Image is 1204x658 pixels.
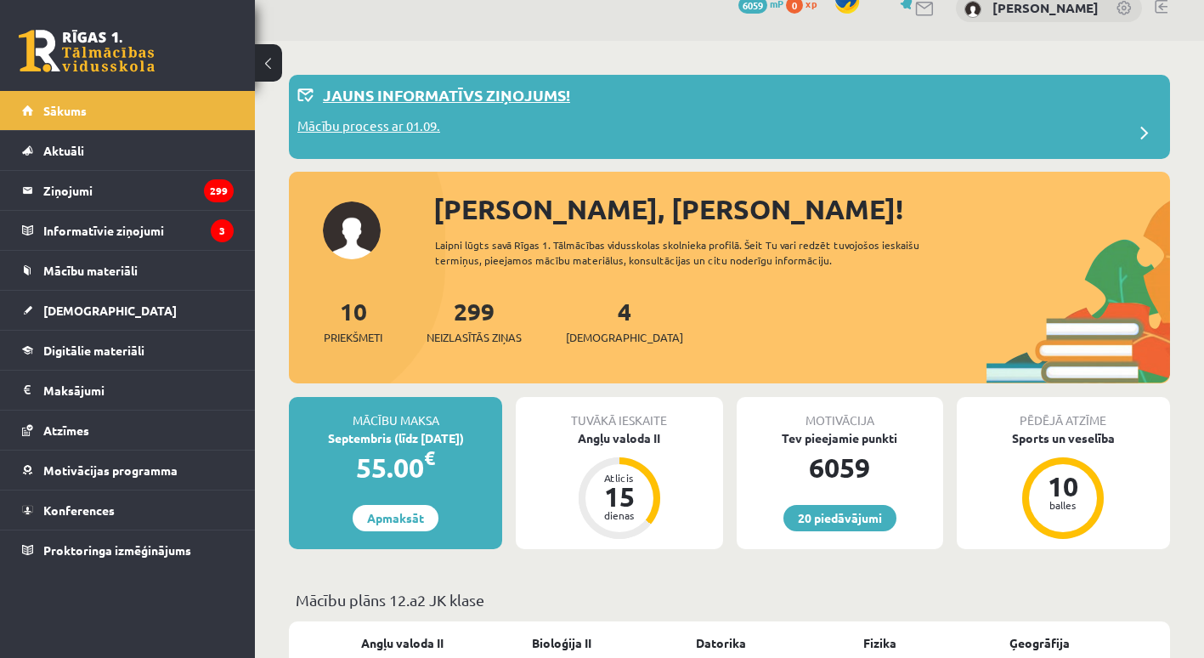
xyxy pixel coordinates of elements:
[22,371,234,410] a: Maksājumi
[324,296,382,346] a: 10Priekšmeti
[427,296,522,346] a: 299Neizlasītās ziņas
[297,116,440,140] p: Mācību process ar 01.09.
[594,510,645,520] div: dienas
[289,397,502,429] div: Mācību maksa
[22,211,234,250] a: Informatīvie ziņojumi3
[297,83,1162,150] a: Jauns informatīvs ziņojums! Mācību process ar 01.09.
[22,331,234,370] a: Digitālie materiāli
[43,343,144,358] span: Digitālie materiāli
[696,634,746,652] a: Datorika
[43,171,234,210] legend: Ziņojumi
[427,329,522,346] span: Neizlasītās ziņas
[296,588,1163,611] p: Mācību plāns 12.a2 JK klase
[594,473,645,483] div: Atlicis
[324,329,382,346] span: Priekšmeti
[22,291,234,330] a: [DEMOGRAPHIC_DATA]
[516,429,722,447] div: Angļu valoda II
[22,411,234,450] a: Atzīmes
[22,451,234,490] a: Motivācijas programma
[289,429,502,447] div: Septembris (līdz [DATE])
[863,634,896,652] a: Fizika
[1037,500,1088,510] div: balles
[532,634,591,652] a: Bioloģija II
[1037,473,1088,500] div: 10
[516,429,722,542] a: Angļu valoda II Atlicis 15 dienas
[424,445,435,470] span: €
[22,91,234,130] a: Sākums
[19,30,155,72] a: Rīgas 1. Tālmācības vidusskola
[211,219,234,242] i: 3
[516,397,722,429] div: Tuvākā ieskaite
[1009,634,1070,652] a: Ģeogrāfija
[43,211,234,250] legend: Informatīvie ziņojumi
[43,143,84,158] span: Aktuāli
[737,447,943,488] div: 6059
[22,171,234,210] a: Ziņojumi299
[43,371,234,410] legend: Maksājumi
[737,397,943,429] div: Motivācija
[289,447,502,488] div: 55.00
[22,251,234,290] a: Mācību materiāli
[43,502,115,518] span: Konferences
[783,505,896,531] a: 20 piedāvājumi
[737,429,943,447] div: Tev pieejamie punkti
[22,530,234,570] a: Proktoringa izmēģinājums
[433,189,1170,230] div: [PERSON_NAME], [PERSON_NAME]!
[566,296,683,346] a: 4[DEMOGRAPHIC_DATA]
[204,179,234,202] i: 299
[43,423,89,438] span: Atzīmes
[43,263,138,278] span: Mācību materiāli
[566,329,683,346] span: [DEMOGRAPHIC_DATA]
[43,103,87,118] span: Sākums
[361,634,444,652] a: Angļu valoda II
[435,237,964,268] div: Laipni lūgts savā Rīgas 1. Tālmācības vidusskolas skolnieka profilā. Šeit Tu vari redzēt tuvojošo...
[43,542,191,558] span: Proktoringa izmēģinājums
[22,491,234,530] a: Konferences
[43,462,178,478] span: Motivācijas programma
[323,83,570,106] p: Jauns informatīvs ziņojums!
[964,1,981,18] img: Amanda Zandersone
[353,505,438,531] a: Apmaksāt
[22,131,234,170] a: Aktuāli
[957,429,1170,447] div: Sports un veselība
[957,397,1170,429] div: Pēdējā atzīme
[43,303,177,318] span: [DEMOGRAPHIC_DATA]
[594,483,645,510] div: 15
[957,429,1170,542] a: Sports un veselība 10 balles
